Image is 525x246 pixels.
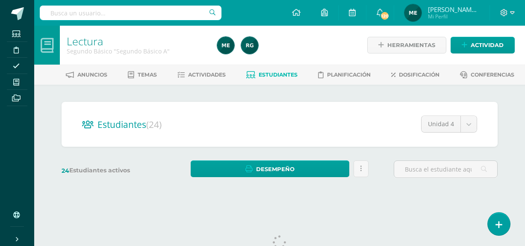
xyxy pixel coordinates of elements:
span: Planificación [327,71,371,78]
span: Dosificación [399,71,439,78]
span: Desempeño [256,161,295,177]
span: [PERSON_NAME] de los Angeles [428,5,479,14]
span: 120 [380,11,389,21]
input: Busca un usuario... [40,6,221,20]
label: Estudiantes activos [62,166,165,175]
span: (24) [146,119,162,130]
img: ced03373c30ac9eb276b8f9c21c0bd80.png [404,4,422,21]
a: Dosificación [391,68,439,82]
span: Unidad 4 [428,116,454,132]
span: 24 [62,167,69,175]
a: Actividad [451,37,515,53]
span: Estudiantes [259,71,298,78]
a: Unidad 4 [422,116,477,132]
span: Herramientas [387,37,435,53]
span: Estudiantes [97,119,162,130]
a: Desempeño [191,160,349,177]
span: Actividades [188,71,226,78]
img: e044b199acd34bf570a575bac584e1d1.png [241,37,258,54]
a: Anuncios [66,68,107,82]
a: Herramientas [367,37,446,53]
input: Busca el estudiante aquí... [394,161,497,178]
a: Actividades [177,68,226,82]
a: Temas [128,68,157,82]
img: ced03373c30ac9eb276b8f9c21c0bd80.png [217,37,234,54]
div: Segundo Básico 'Segundo Básico A' [67,47,207,55]
a: Lectura [67,34,103,48]
span: Temas [138,71,157,78]
span: Mi Perfil [428,13,479,20]
a: Planificación [318,68,371,82]
a: Conferencias [460,68,514,82]
h1: Lectura [67,35,207,47]
a: Estudiantes [246,68,298,82]
span: Conferencias [471,71,514,78]
span: Anuncios [77,71,107,78]
span: Actividad [471,37,504,53]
